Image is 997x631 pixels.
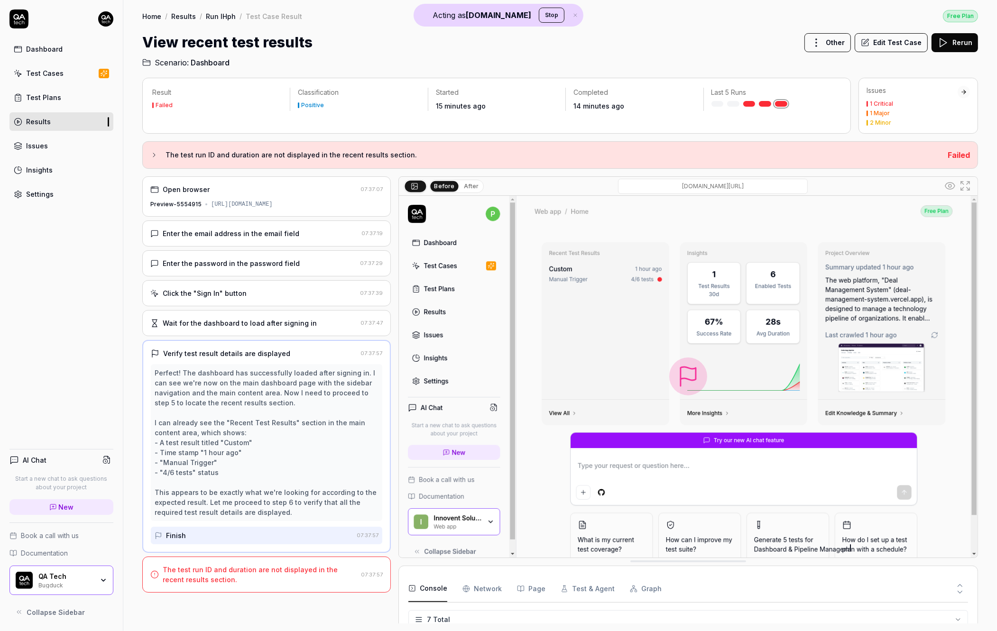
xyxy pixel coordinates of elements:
[9,161,113,179] a: Insights
[9,499,113,515] a: New
[360,260,383,266] time: 07:37:29
[430,181,458,191] button: Before
[9,137,113,155] a: Issues
[539,8,564,23] button: Stop
[38,572,93,581] div: QA Tech
[16,572,33,589] img: QA Tech Logo
[360,290,383,296] time: 07:37:39
[163,348,290,358] div: Verify test result details are displayed
[163,184,210,194] div: Open browser
[26,165,53,175] div: Insights
[163,288,247,298] div: Click the "Sign In" button
[804,33,851,52] button: Other
[26,68,64,78] div: Test Cases
[9,530,113,540] a: Book a call with us
[357,532,378,539] time: 07:37:57
[156,102,173,108] div: Failed
[9,112,113,131] a: Results
[870,110,890,116] div: 1 Major
[27,607,85,617] span: Collapse Sidebar
[26,44,63,54] div: Dashboard
[150,200,202,209] div: Preview-5554915
[163,258,300,268] div: Enter the password in the password field
[163,318,317,328] div: Wait for the dashboard to load after signing in
[206,11,236,21] a: Run lHph
[38,581,93,588] div: Bugduck
[26,189,54,199] div: Settings
[26,141,48,151] div: Issues
[561,576,615,602] button: Test & Agent
[142,57,230,68] a: Scenario:Dashboard
[240,11,242,21] div: /
[870,101,893,107] div: 1 Critical
[932,33,978,52] button: Rerun
[9,603,113,622] button: Collapse Sidebar
[151,527,382,544] button: Finish07:37:57
[26,92,61,102] div: Test Plans
[855,33,928,52] button: Edit Test Case
[9,475,113,492] p: Start a new chat to ask questions about your project
[942,178,958,193] button: Show all interative elements
[408,576,447,602] button: Console
[517,576,545,602] button: Page
[460,181,482,192] button: After
[9,566,113,595] button: QA Tech LogoQA TechBugduck
[361,230,383,237] time: 07:37:19
[152,88,282,97] p: Result
[165,11,167,21] div: /
[573,88,695,97] p: Completed
[9,185,113,203] a: Settings
[9,88,113,107] a: Test Plans
[98,11,113,27] img: 7ccf6c19-61ad-4a6c-8811-018b02a1b829.jpg
[870,120,891,126] div: 2 Minor
[166,149,940,161] h3: The test run ID and duration are not displayed in the recent results section.
[26,117,51,127] div: Results
[298,88,420,97] p: Classification
[958,178,973,193] button: Open in full screen
[462,576,502,602] button: Network
[246,11,302,21] div: Test Case Result
[360,320,383,326] time: 07:37:47
[867,86,958,95] div: Issues
[360,350,382,357] time: 07:37:57
[171,11,196,21] a: Results
[943,9,978,22] a: Free Plan
[301,102,324,108] div: Positive
[163,565,357,585] div: The test run ID and duration are not displayed in the recent results section.
[163,229,299,238] div: Enter the email address in the email field
[711,88,833,97] p: Last 5 Runs
[573,102,624,110] time: 14 minutes ago
[153,57,189,68] span: Scenario:
[399,196,978,558] img: Screenshot
[200,11,202,21] div: /
[9,40,113,58] a: Dashboard
[155,368,378,517] div: Perfect! The dashboard has successfully loaded after signing in. I can see we're now on the main ...
[361,571,383,578] time: 07:37:57
[23,455,46,465] h4: AI Chat
[59,502,74,512] span: New
[9,548,113,558] a: Documentation
[360,186,383,192] time: 07:37:07
[150,149,940,161] button: The test run ID and duration are not displayed in the recent results section.
[9,64,113,82] a: Test Cases
[142,11,161,21] a: Home
[436,88,558,97] p: Started
[21,530,79,540] span: Book a call with us
[211,200,273,209] div: [URL][DOMAIN_NAME]
[630,576,662,602] button: Graph
[191,57,230,68] span: Dashboard
[436,102,486,110] time: 15 minutes ago
[166,530,186,540] div: Finish
[21,548,68,558] span: Documentation
[943,10,978,22] div: Free Plan
[948,150,970,160] span: Failed
[142,32,313,53] h1: View recent test results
